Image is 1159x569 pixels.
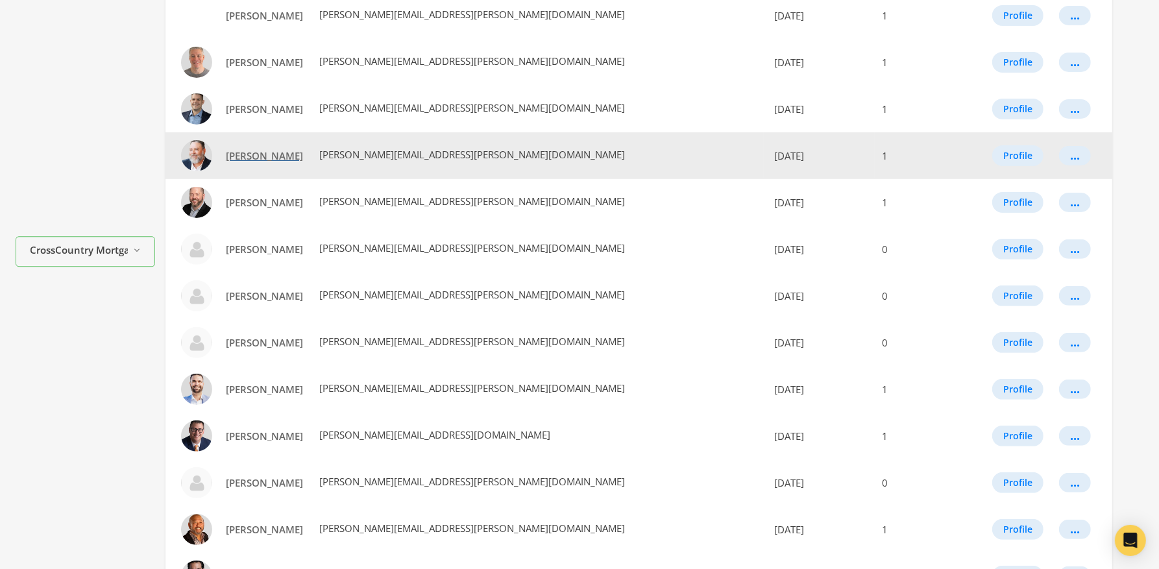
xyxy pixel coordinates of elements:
[217,97,311,121] a: [PERSON_NAME]
[217,4,311,28] a: [PERSON_NAME]
[217,51,311,75] a: [PERSON_NAME]
[1059,99,1091,119] button: ...
[875,132,966,179] td: 1
[226,383,303,396] span: [PERSON_NAME]
[764,366,874,413] td: [DATE]
[1070,62,1080,63] div: ...
[226,196,303,209] span: [PERSON_NAME]
[226,103,303,115] span: [PERSON_NAME]
[992,332,1043,353] button: Profile
[1059,6,1091,25] button: ...
[1070,435,1080,437] div: ...
[764,319,874,366] td: [DATE]
[1059,286,1091,306] button: ...
[226,523,303,536] span: [PERSON_NAME]
[1070,482,1080,483] div: ...
[226,336,303,349] span: [PERSON_NAME]
[992,379,1043,400] button: Profile
[764,39,874,86] td: [DATE]
[875,179,966,226] td: 1
[226,289,303,302] span: [PERSON_NAME]
[875,506,966,553] td: 1
[764,132,874,179] td: [DATE]
[317,101,625,114] span: [PERSON_NAME][EMAIL_ADDRESS][PERSON_NAME][DOMAIN_NAME]
[181,234,212,265] img: Aaron Garza profile
[181,47,212,78] img: Aaron Coker profile
[992,285,1043,306] button: Profile
[217,237,311,261] a: [PERSON_NAME]
[217,284,311,308] a: [PERSON_NAME]
[317,148,625,161] span: [PERSON_NAME][EMAIL_ADDRESS][PERSON_NAME][DOMAIN_NAME]
[181,93,212,125] img: Aaron Denton profile
[1070,389,1080,390] div: ...
[226,243,303,256] span: [PERSON_NAME]
[1070,342,1080,343] div: ...
[181,327,212,358] img: Aaron Holland profile
[992,519,1043,540] button: Profile
[1070,295,1080,297] div: ...
[217,331,311,355] a: [PERSON_NAME]
[1115,525,1146,556] div: Open Intercom Messenger
[992,52,1043,73] button: Profile
[317,8,625,21] span: [PERSON_NAME][EMAIL_ADDRESS][PERSON_NAME][DOMAIN_NAME]
[226,476,303,489] span: [PERSON_NAME]
[181,514,212,545] img: Aaron Nakamura profile
[1059,193,1091,212] button: ...
[875,226,966,272] td: 0
[1059,239,1091,259] button: ...
[875,272,966,319] td: 0
[1070,108,1080,110] div: ...
[217,191,311,215] a: [PERSON_NAME]
[317,195,625,208] span: [PERSON_NAME][EMAIL_ADDRESS][PERSON_NAME][DOMAIN_NAME]
[30,243,128,258] span: CrossCountry Mortgage
[1059,426,1091,446] button: ...
[226,56,303,69] span: [PERSON_NAME]
[875,366,966,413] td: 1
[875,86,966,132] td: 1
[764,506,874,553] td: [DATE]
[992,426,1043,446] button: Profile
[317,288,625,301] span: [PERSON_NAME][EMAIL_ADDRESS][PERSON_NAME][DOMAIN_NAME]
[764,86,874,132] td: [DATE]
[764,413,874,459] td: [DATE]
[1059,380,1091,399] button: ...
[226,9,303,22] span: [PERSON_NAME]
[181,187,212,218] img: Aaron Emerson profile
[317,241,625,254] span: [PERSON_NAME][EMAIL_ADDRESS][PERSON_NAME][DOMAIN_NAME]
[317,381,625,394] span: [PERSON_NAME][EMAIL_ADDRESS][PERSON_NAME][DOMAIN_NAME]
[875,319,966,366] td: 0
[992,192,1043,213] button: Profile
[217,471,311,495] a: [PERSON_NAME]
[1070,15,1080,16] div: ...
[764,226,874,272] td: [DATE]
[992,99,1043,119] button: Profile
[317,54,625,67] span: [PERSON_NAME][EMAIL_ADDRESS][PERSON_NAME][DOMAIN_NAME]
[992,472,1043,493] button: Profile
[226,149,303,162] span: [PERSON_NAME]
[764,459,874,506] td: [DATE]
[875,459,966,506] td: 0
[1070,202,1080,203] div: ...
[317,335,625,348] span: [PERSON_NAME][EMAIL_ADDRESS][PERSON_NAME][DOMAIN_NAME]
[1070,529,1080,530] div: ...
[1059,146,1091,165] button: ...
[217,144,311,168] a: [PERSON_NAME]
[181,140,212,171] img: Aaron Duba profile
[16,236,155,267] button: CrossCountry Mortgage
[181,374,212,405] img: Aaron Jacobson profile
[1070,248,1080,250] div: ...
[226,430,303,442] span: [PERSON_NAME]
[181,280,212,311] img: Aaron Guzman profile
[217,378,311,402] a: [PERSON_NAME]
[317,475,625,488] span: [PERSON_NAME][EMAIL_ADDRESS][PERSON_NAME][DOMAIN_NAME]
[764,179,874,226] td: [DATE]
[181,420,212,452] img: Aaron May profile
[217,518,311,542] a: [PERSON_NAME]
[875,413,966,459] td: 1
[1070,155,1080,156] div: ...
[875,39,966,86] td: 1
[1059,520,1091,539] button: ...
[1059,53,1091,72] button: ...
[217,424,311,448] a: [PERSON_NAME]
[317,428,550,441] span: [PERSON_NAME][EMAIL_ADDRESS][DOMAIN_NAME]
